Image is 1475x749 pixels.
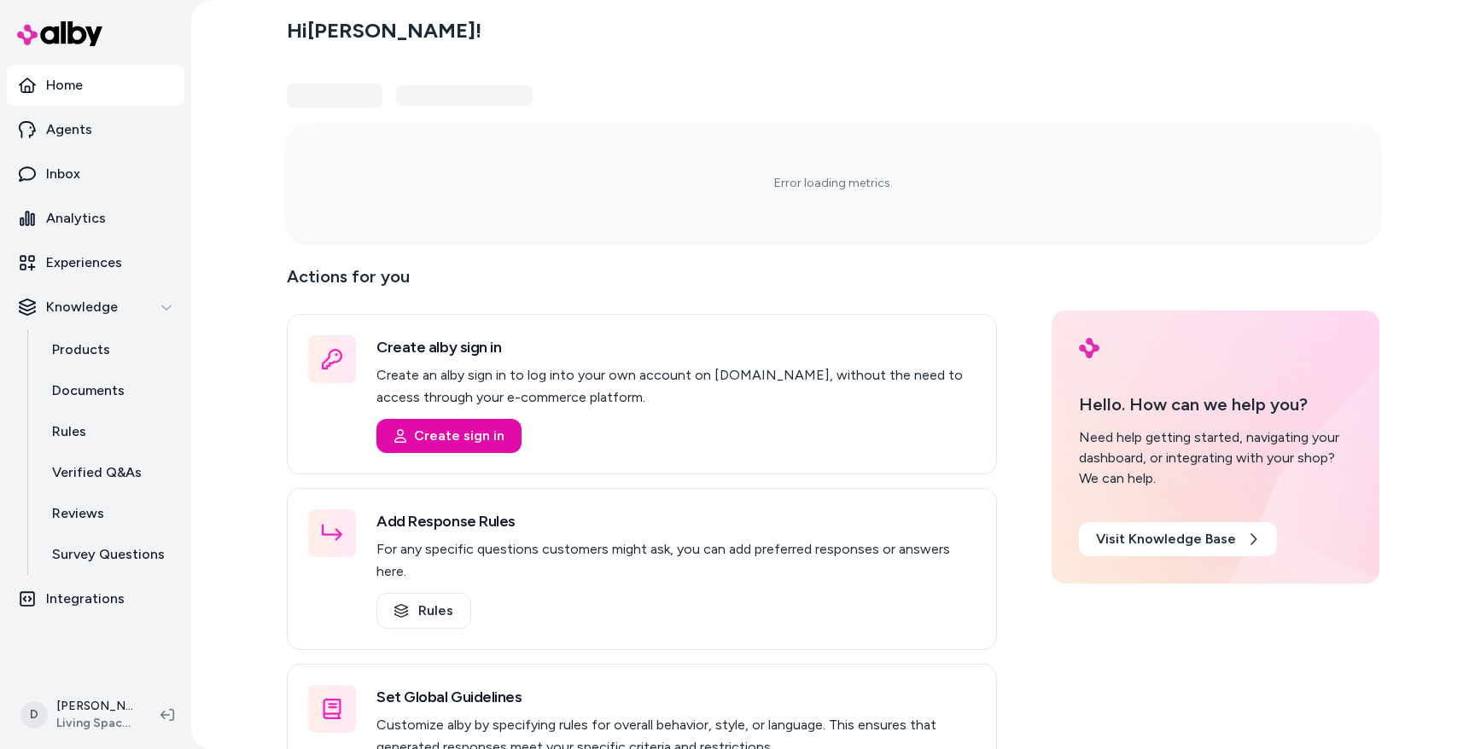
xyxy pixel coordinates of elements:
[35,370,184,411] a: Documents
[7,198,184,239] a: Analytics
[774,175,893,192] p: Error loading metrics.
[46,75,83,96] p: Home
[52,421,86,442] p: Rules
[376,509,976,533] h3: Add Response Rules
[376,538,976,583] p: For any specific questions customers might ask, you can add preferred responses or answers here.
[17,21,102,46] img: alby Logo
[35,534,184,575] a: Survey Questions
[46,208,106,229] p: Analytics
[52,340,110,360] p: Products
[1079,522,1277,556] a: Visit Knowledge Base
[376,593,471,629] a: Rules
[7,242,184,283] a: Experiences
[52,462,142,483] p: Verified Q&As
[52,544,165,565] p: Survey Questions
[52,503,104,524] p: Reviews
[46,253,122,273] p: Experiences
[46,119,92,140] p: Agents
[10,688,147,742] button: D[PERSON_NAME]Living Spaces
[376,685,976,709] h3: Set Global Guidelines
[46,297,118,317] p: Knowledge
[56,698,133,715] p: [PERSON_NAME]
[287,263,997,304] p: Actions for you
[7,287,184,328] button: Knowledge
[1079,338,1099,358] img: alby Logo
[46,589,125,609] p: Integrations
[46,164,80,184] p: Inbox
[287,18,481,44] h2: Hi [PERSON_NAME] !
[1079,392,1352,417] p: Hello. How can we help you?
[7,65,184,106] a: Home
[35,452,184,493] a: Verified Q&As
[376,364,976,409] p: Create an alby sign in to log into your own account on [DOMAIN_NAME], without the need to access ...
[20,701,48,729] span: D
[376,419,522,453] button: Create sign in
[376,335,976,359] h3: Create alby sign in
[35,493,184,534] a: Reviews
[52,380,125,401] p: Documents
[35,329,184,370] a: Products
[7,578,184,619] a: Integrations
[7,154,184,195] a: Inbox
[56,715,133,732] span: Living Spaces
[1079,427,1352,489] div: Need help getting started, navigating your dashboard, or integrating with your shop? We can help.
[35,411,184,452] a: Rules
[7,109,184,150] a: Agents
